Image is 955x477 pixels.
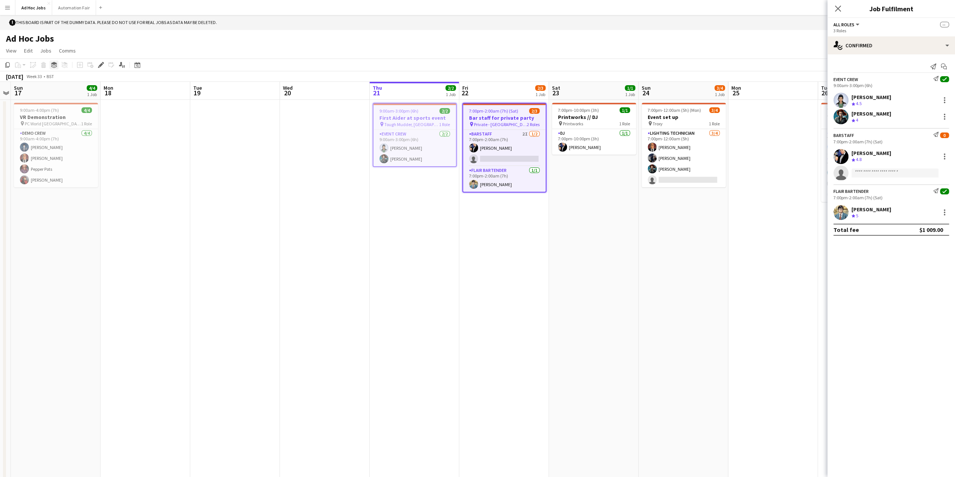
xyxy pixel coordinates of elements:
[851,150,891,156] div: [PERSON_NAME]
[821,84,830,91] span: Tue
[821,114,905,120] h3: Troxy - Event set up
[856,156,862,162] span: 4.8
[52,0,96,15] button: Automation Fair
[373,84,382,91] span: Thu
[24,47,33,54] span: Edit
[919,226,943,233] div: $1 009.00
[653,121,663,126] span: Troxy
[833,195,949,200] div: 7:00pm-2:00am (7h) (Sat)
[373,130,456,166] app-card-role: Event Crew2/29:00am-3:00pm (6h)[PERSON_NAME][PERSON_NAME]
[833,22,860,27] button: All roles
[371,89,382,97] span: 21
[833,188,869,194] div: Flair Bartender
[102,89,113,97] span: 18
[283,84,293,91] span: Wed
[529,108,540,114] span: 2/3
[14,129,98,187] app-card-role: Demo crew4/49:00am-4:00pm (7h)[PERSON_NAME][PERSON_NAME]Pepper Pots[PERSON_NAME]
[715,92,725,97] div: 1 Job
[527,122,540,127] span: 2 Roles
[25,121,81,126] span: PC World [GEOGRAPHIC_DATA]
[25,74,44,79] span: Week 33
[641,89,651,97] span: 24
[709,107,720,113] span: 3/4
[856,101,862,106] span: 4.5
[445,85,456,91] span: 2/2
[851,206,891,213] div: [PERSON_NAME]
[552,114,636,120] h3: Printworks // DJ
[558,107,599,113] span: 7:00pm-10:00pm (3h)
[104,84,113,91] span: Mon
[827,36,955,54] div: Confirmed
[625,85,635,91] span: 1/1
[462,103,546,193] app-job-card: 7:00pm-2:00am (7h) (Sat)2/3Bar staff for private party Private - [GEOGRAPHIC_DATA]2 RolesBarstaff...
[373,103,457,167] app-job-card: 9:00am-3:00pm (6h)2/2First Aider at sports event Tough Mudder, [GEOGRAPHIC_DATA]1 RoleEvent Crew2...
[709,121,720,126] span: 1 Role
[463,114,546,121] h3: Bar staff for private party
[827,107,881,113] span: 7:00am-2:00am (19h) (Wed)
[461,89,468,97] span: 22
[59,47,76,54] span: Comms
[282,89,293,97] span: 20
[563,121,583,126] span: Printworks
[6,33,54,44] h1: Ad Hoc Jobs
[56,46,79,56] a: Comms
[439,108,450,114] span: 2/2
[6,47,17,54] span: View
[833,83,949,88] div: 9:00am-3:00pm (6h)
[463,166,546,192] app-card-role: Flair Bartender1/17:00pm-2:00am (7h)[PERSON_NAME]
[625,92,635,97] div: 1 Job
[14,84,23,91] span: Sun
[192,89,202,97] span: 19
[856,117,858,123] span: 4
[14,103,98,187] app-job-card: 9:00am-4:00pm (7h)4/4VR Demonstration PC World [GEOGRAPHIC_DATA]1 RoleDemo crew4/49:00am-4:00pm (...
[13,89,23,97] span: 17
[833,22,854,27] span: All roles
[20,107,59,113] span: 9:00am-4:00pm (7h)
[535,92,545,97] div: 1 Job
[642,84,651,91] span: Sun
[821,155,905,202] app-card-role: Lighting technician2/37:00pm-2:00am (7h)[PERSON_NAME][PERSON_NAME]
[373,114,456,121] h3: First Aider at sports event
[384,122,439,127] span: Tough Mudder, [GEOGRAPHIC_DATA]
[193,84,202,91] span: Tue
[851,110,891,117] div: [PERSON_NAME]
[642,129,726,187] app-card-role: Lighting technician3/47:00pm-12:00am (5h)[PERSON_NAME][PERSON_NAME][PERSON_NAME]
[620,107,630,113] span: 1/1
[87,85,97,91] span: 4/4
[14,114,98,120] h3: VR Demonstration
[9,19,16,26] span: !
[552,84,560,91] span: Sat
[37,46,54,56] a: Jobs
[87,92,97,97] div: 1 Job
[821,103,905,202] div: 7:00am-2:00am (19h) (Wed)3/4Troxy - Event set up Troxy2 RolesCrew Leader1/17:00am-12:00am (17h)[P...
[833,28,949,33] div: 3 Roles
[851,94,891,101] div: [PERSON_NAME]
[648,107,701,113] span: 7:00pm-12:00am (5h) (Mon)
[856,213,858,218] span: 5
[379,108,418,114] span: 9:00am-3:00pm (6h)
[21,46,36,56] a: Edit
[833,77,858,82] div: Event Crew
[821,129,905,155] app-card-role: Crew Leader1/17:00am-12:00am (17h)[PERSON_NAME]
[642,114,726,120] h3: Event set up
[446,92,456,97] div: 1 Job
[552,129,636,155] app-card-role: DJ1/17:00pm-10:00pm (3h)[PERSON_NAME]
[827,4,955,14] h3: Job Fulfilment
[833,139,949,144] div: 7:00pm-2:00am (7h) (Sat)
[469,108,518,114] span: 7:00pm-2:00am (7h) (Sat)
[552,103,636,155] app-job-card: 7:00pm-10:00pm (3h)1/1Printworks // DJ Printworks1 RoleDJ1/17:00pm-10:00pm (3h)[PERSON_NAME]
[730,89,741,97] span: 25
[47,74,54,79] div: BST
[439,122,450,127] span: 1 Role
[6,73,23,80] div: [DATE]
[81,107,92,113] span: 4/4
[820,89,830,97] span: 26
[833,226,859,233] div: Total fee
[81,121,92,126] span: 1 Role
[3,46,20,56] a: View
[462,84,468,91] span: Fri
